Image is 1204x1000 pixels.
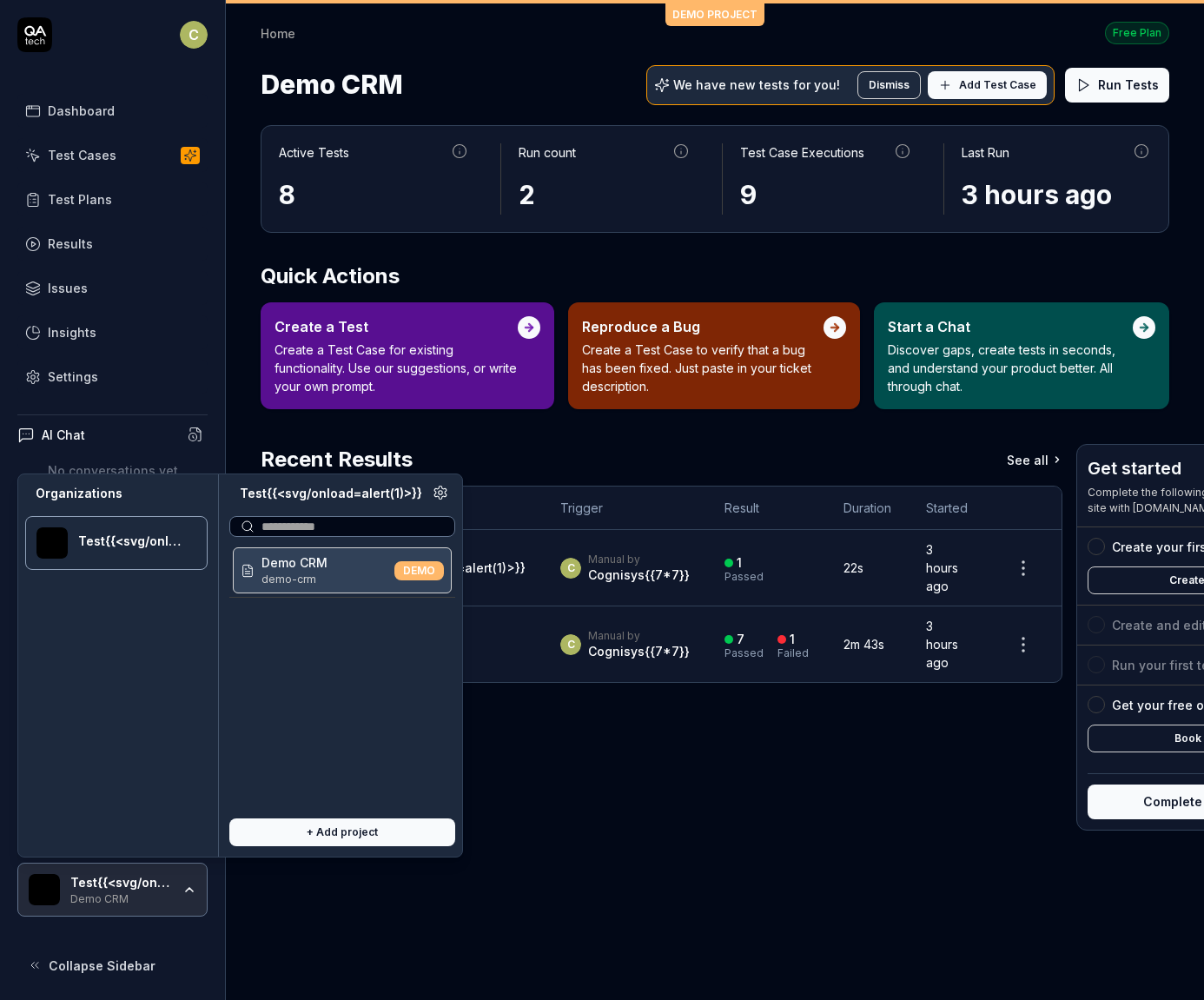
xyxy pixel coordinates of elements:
span: Demo CRM [261,62,403,108]
div: Create a Test [275,316,518,337]
div: Results [48,235,93,253]
div: Active Tests [279,143,349,162]
a: See all [1007,444,1062,475]
button: C [180,17,208,52]
span: Project ID: RJov [261,572,327,587]
button: + Add project [229,818,455,846]
th: Result [707,487,826,530]
div: 9 [740,175,912,215]
div: Manual by [588,553,690,566]
button: Run Tests [1065,68,1169,103]
div: 1 [737,555,742,571]
span: C [560,634,581,655]
span: DEMO [394,561,444,580]
div: Cognisys{{7*7}} [588,566,690,584]
a: Test Plans [17,182,208,216]
div: 1 [790,632,795,647]
div: Passed [724,572,764,582]
a: Organization settings [433,485,448,506]
div: Failed [777,648,809,659]
span: C [560,558,581,579]
div: 8 [279,175,469,215]
time: 3 hours ago [926,619,958,670]
h2: Quick Actions [261,261,1169,292]
p: We have new tests for you! [673,79,840,91]
span: C [180,21,208,49]
div: Last Run [962,143,1009,162]
th: Duration [826,487,909,530]
div: Home [261,24,295,42]
p: Discover gaps, create tests in seconds, and understand your product better. All through chat. [888,341,1133,395]
div: Run count [519,143,576,162]
th: Started [909,487,985,530]
a: Settings [17,360,208,394]
div: Organizations [25,485,208,502]
button: Add Test Case [928,71,1047,99]
div: Demo CRM [70,891,171,904]
a: Issues [17,271,208,305]
div: Suggestions [229,544,455,805]
button: Test{{<svg/onload=alert(1)>}} LogoTest{{<svg/onload=alert(1)>}} [25,516,208,570]
h4: AI Chat [42,426,85,444]
div: Test Plans [48,190,112,209]
img: Test{{<svg/onload=alert(1)>}} Logo [29,874,60,905]
button: Collapse Sidebar [17,948,208,983]
img: Test{{<svg/onload=alert(1)>}} Logo [36,527,68,559]
div: Cognisys{{7*7}} [588,643,690,660]
span: Collapse Sidebar [49,957,155,975]
a: Dashboard [17,94,208,128]
div: Reproduce a Bug [582,316,824,337]
button: Dismiss [857,71,921,99]
p: Create a Test Case to verify that a bug has been fixed. Just paste in your ticket description. [582,341,824,395]
div: Settings [48,368,98,386]
span: Demo CRM [261,553,327,572]
div: Dashboard [48,102,115,120]
th: Trigger [543,487,707,530]
time: 22s [843,560,863,575]
div: 2 [519,175,691,215]
button: Test{{<svg/onload=alert(1)>}} LogoTest{{<svg/onload=alert(1)>}}Demo CRM [17,863,208,917]
div: Start a Chat [888,316,1133,337]
div: Manual by [588,629,690,643]
time: 3 hours ago [926,542,958,593]
p: No conversations yet [17,461,208,480]
button: Free Plan [1105,21,1169,44]
time: 2m 43s [843,637,884,652]
div: Issues [48,279,88,297]
p: Create a Test Case for existing functionality. Use our suggestions, or write your own prompt. [275,341,518,395]
span: Add Test Case [959,77,1036,93]
div: Insights [48,323,96,341]
a: Test Cases [17,138,208,172]
div: Free Plan [1105,22,1169,44]
time: 3 hours ago [962,179,1112,210]
div: Test{{<svg/onload=alert(1)>}} [70,875,171,891]
div: 7 [737,632,744,647]
h2: Recent Results [261,444,413,475]
div: Test{{<svg/onload=alert(1)>}} [229,485,433,502]
a: Insights [17,315,208,349]
div: Test{{<svg/onload=alert(1)>}} [78,533,184,549]
a: Results [17,227,208,261]
div: Test Cases [48,146,116,164]
div: Test Case Executions [740,143,864,162]
div: Passed [724,648,764,659]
